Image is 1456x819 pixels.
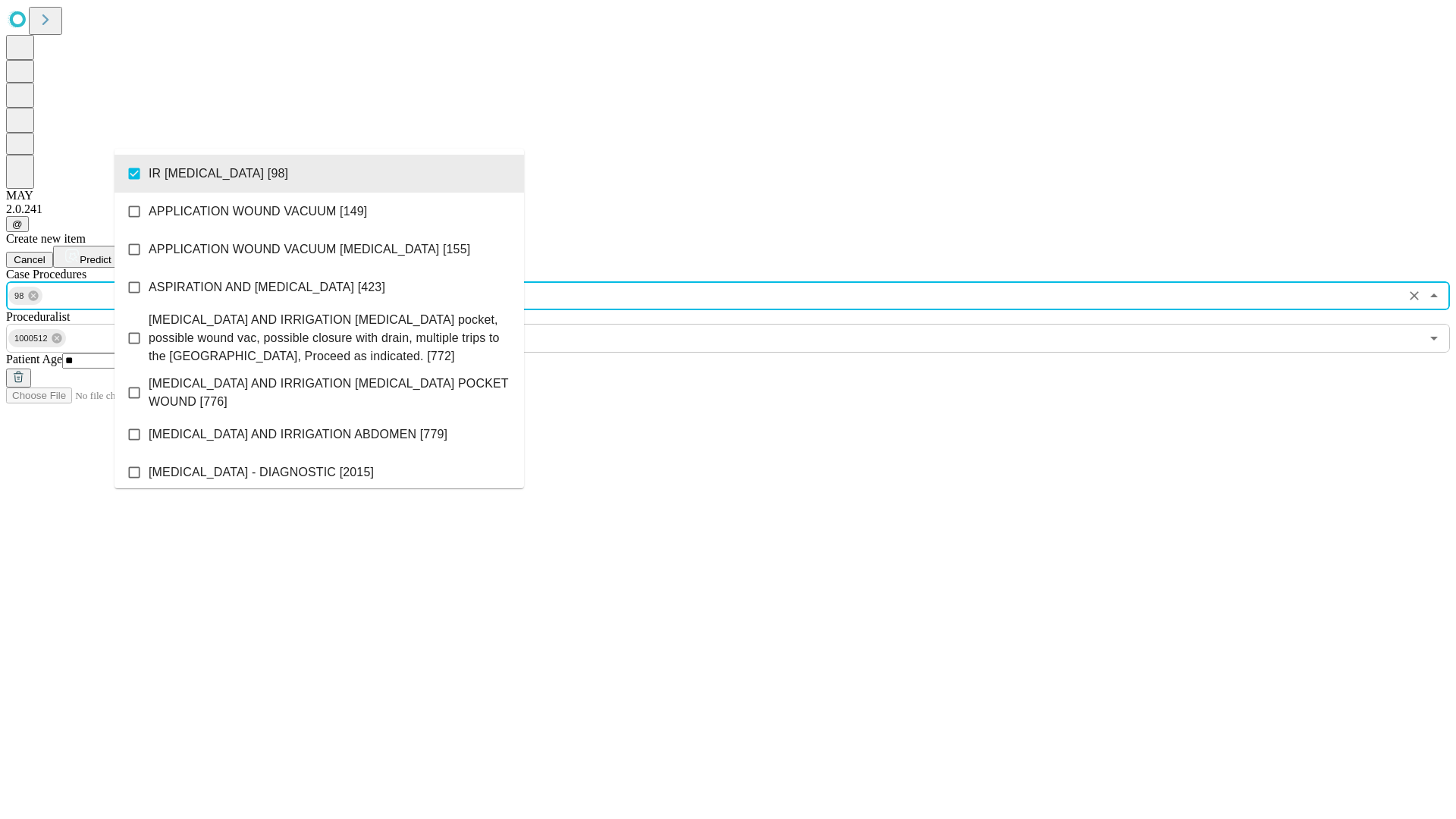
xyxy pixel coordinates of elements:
[6,202,1450,216] div: 2.0.241
[6,189,1450,202] div: MAY
[149,311,512,366] span: [MEDICAL_DATA] AND IRRIGATION [MEDICAL_DATA] pocket, possible wound vac, possible closure with dr...
[149,375,512,411] span: [MEDICAL_DATA] AND IRRIGATION [MEDICAL_DATA] POCKET WOUND [776]
[14,254,45,265] span: Cancel
[6,268,86,281] span: Scheduled Procedure
[1404,285,1425,306] button: Clear
[149,463,374,482] span: [MEDICAL_DATA] - DIAGNOSTIC [2015]
[6,310,70,323] span: Proceduralist
[6,216,29,232] button: @
[8,287,42,305] div: 98
[53,246,123,268] button: Predict
[149,240,470,259] span: APPLICATION WOUND VACUUM [MEDICAL_DATA] [155]
[6,353,62,366] span: Patient Age
[1423,328,1445,349] button: Open
[80,254,111,265] span: Predict
[8,330,54,347] span: 1000512
[149,202,367,221] span: APPLICATION WOUND VACUUM [149]
[149,165,288,183] span: IR [MEDICAL_DATA] [98]
[149,425,447,444] span: [MEDICAL_DATA] AND IRRIGATION ABDOMEN [779]
[8,287,30,305] span: 98
[6,232,86,245] span: Create new item
[149,278,385,297] span: ASPIRATION AND [MEDICAL_DATA] [423]
[12,218,23,230] span: @
[6,252,53,268] button: Cancel
[1423,285,1445,306] button: Close
[8,329,66,347] div: 1000512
